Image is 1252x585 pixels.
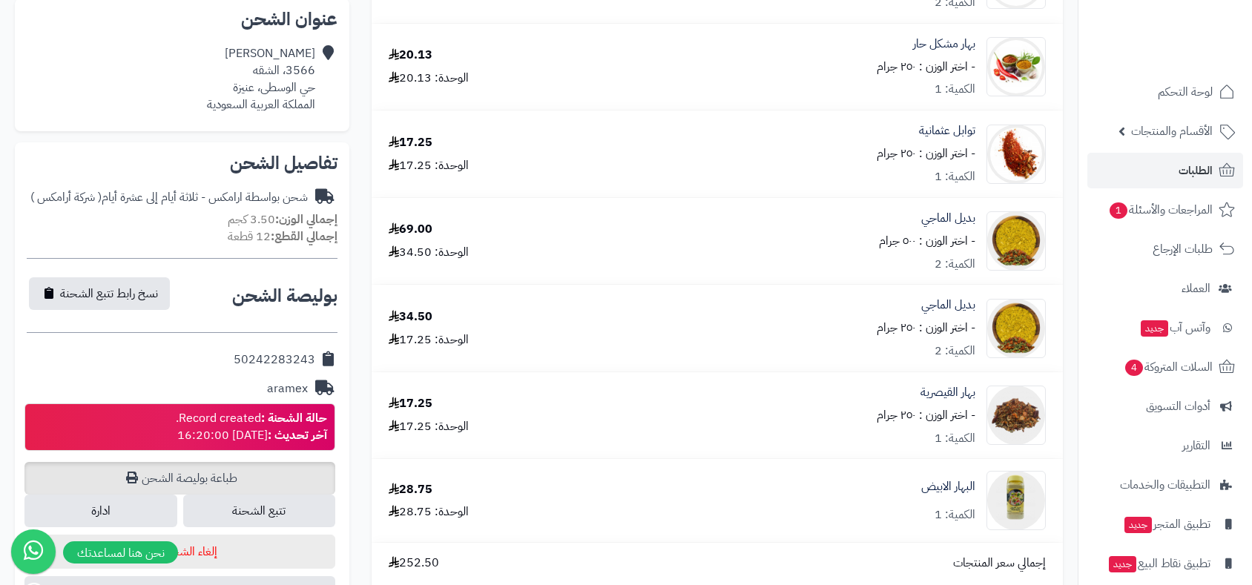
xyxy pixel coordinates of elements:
[921,297,975,314] a: بديل الماجي
[1087,349,1243,385] a: السلات المتروكة4
[1153,239,1213,260] span: طلبات الإرجاع
[1139,317,1210,338] span: وآتس آب
[1182,278,1210,299] span: العملاء
[1182,435,1210,456] span: التقارير
[30,188,102,206] span: ( شركة أرامكس )
[389,244,469,261] div: الوحدة: 34.50
[1087,428,1243,463] a: التقارير
[1087,153,1243,188] a: الطلبات
[1124,357,1213,377] span: السلات المتروكة
[935,506,975,523] div: الكمية: 1
[228,228,337,245] small: 12 قطعة
[1151,11,1238,42] img: logo-2.png
[24,535,335,569] button: إلغاء الشحنة
[987,386,1045,445] img: 263b34cc7f6d1049ef806e789b18fa2e1eb-90x90.png
[1158,82,1213,102] span: لوحة التحكم
[953,555,1046,572] span: إجمالي سعر المنتجات
[987,471,1045,530] img: 26552029c5b10ec2b8042baaccf2c699019-90x90.png
[1087,467,1243,503] a: التطبيقات والخدمات
[935,343,975,360] div: الكمية: 2
[921,478,975,495] a: البهار الابيض
[389,503,469,520] div: الوحدة: 28.75
[935,168,975,185] div: الكمية: 1
[987,37,1045,96] img: 25256b9b8db629eab9c1bb6d83e668f6604-90x90.jpeg
[1109,556,1136,572] span: جديد
[389,395,432,412] div: 17.25
[1109,202,1128,219] span: 1
[1087,192,1243,228] a: المراجعات والأسئلة1
[920,384,975,401] a: بهار القيصرية
[232,287,337,305] h2: بوليصة الشحن
[877,58,975,76] small: - اختر الوزن : ٢٥٠ جرام
[935,256,975,273] div: الكمية: 2
[1124,359,1144,377] span: 4
[1131,121,1213,142] span: الأقسام والمنتجات
[389,418,469,435] div: الوحدة: 17.25
[1108,199,1213,220] span: المراجعات والأسئلة
[1120,475,1210,495] span: التطبيقات والخدمات
[60,285,158,303] span: نسخ رابط تتبع الشحنة
[271,228,337,245] strong: إجمالي القطع:
[389,308,432,325] div: 34.50
[879,232,975,250] small: - اختر الوزن : ٥٠٠ جرام
[234,351,315,368] div: 50242283243
[275,211,337,228] strong: إجمالي الوزن:
[389,157,469,174] div: الوحدة: 17.25
[389,331,469,348] div: الوحدة: 17.25
[27,154,337,172] h2: تفاصيل الشحن
[987,125,1045,184] img: 25356b9b8db629eab9c1bb6d83e668f6604-90x90.jpeg
[877,319,975,337] small: - اختر الوزن : ٢٥٠ جرام
[877,406,975,424] small: - اختر الوزن : ٢٥٠ جرام
[267,380,308,397] div: aramex
[261,409,327,427] strong: حالة الشحنة :
[1087,231,1243,267] a: طلبات الإرجاع
[1146,396,1210,417] span: أدوات التسويق
[877,145,975,162] small: - اختر الوزن : ٢٥٠ جرام
[1107,553,1210,574] span: تطبيق نقاط البيع
[1087,389,1243,424] a: أدوات التسويق
[1141,320,1168,337] span: جديد
[919,122,975,139] a: توابل عثمانية
[935,430,975,447] div: الكمية: 1
[29,277,170,310] button: نسخ رابط تتبع الشحنة
[389,481,432,498] div: 28.75
[987,299,1045,358] img: 257b34cc7f6d1049ef806e789b18fa2e1eb-90x90.png
[207,45,315,113] div: [PERSON_NAME] 3566، الشقه حي الوسطى، عنيزة المملكة العربية السعودية
[1087,74,1243,110] a: لوحة التحكم
[1123,514,1210,535] span: تطبيق المتجر
[935,81,975,98] div: الكمية: 1
[987,211,1045,271] img: 257b34cc7f6d1049ef806e789b18fa2e1eb-90x90.png
[24,495,177,527] a: ادارة
[1087,546,1243,581] a: تطبيق نقاط البيعجديد
[1179,160,1213,181] span: الطلبات
[389,555,439,572] span: 252.50
[268,426,327,444] strong: آخر تحديث :
[27,10,337,28] h2: عنوان الشحن
[913,36,975,53] a: بهار مشكل حار
[176,410,327,444] div: Record created. [DATE] 16:20:00
[1124,517,1152,533] span: جديد
[389,221,432,238] div: 69.00
[1087,506,1243,542] a: تطبيق المتجرجديد
[1087,310,1243,346] a: وآتس آبجديد
[228,211,337,228] small: 3.50 كجم
[921,210,975,227] a: بديل الماجي
[1087,271,1243,306] a: العملاء
[389,47,432,64] div: 20.13
[24,462,335,495] a: طباعة بوليصة الشحن
[389,134,432,151] div: 17.25
[30,189,308,206] div: شحن بواسطة ارامكس - ثلاثة أيام إلى عشرة أيام
[183,495,335,527] a: تتبع الشحنة
[389,70,469,87] div: الوحدة: 20.13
